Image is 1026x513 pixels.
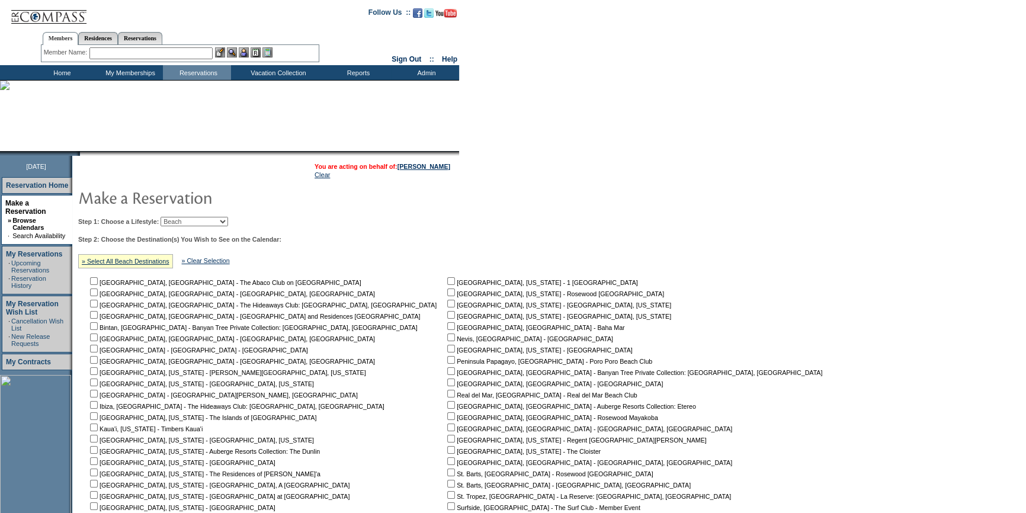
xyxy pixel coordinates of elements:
a: My Reservation Wish List [6,300,59,316]
nobr: [GEOGRAPHIC_DATA], [US_STATE] - The Islands of [GEOGRAPHIC_DATA] [88,414,316,421]
a: Make a Reservation [5,199,46,216]
nobr: [GEOGRAPHIC_DATA] - [GEOGRAPHIC_DATA] - [GEOGRAPHIC_DATA] [88,347,308,354]
a: Search Availability [12,232,65,239]
a: [PERSON_NAME] [397,163,450,170]
nobr: Surfside, [GEOGRAPHIC_DATA] - The Surf Club - Member Event [445,504,640,511]
img: b_calculator.gif [262,47,272,57]
nobr: [GEOGRAPHIC_DATA], [GEOGRAPHIC_DATA] - The Abaco Club on [GEOGRAPHIC_DATA] [88,279,361,286]
td: · [8,333,10,347]
td: · [8,318,10,332]
nobr: [GEOGRAPHIC_DATA], [US_STATE] - The Cloister [445,448,601,455]
td: Vacation Collection [231,65,323,80]
td: Follow Us :: [368,7,411,21]
img: Reservations [251,47,261,57]
nobr: Kaua'i, [US_STATE] - Timbers Kaua'i [88,425,203,432]
nobr: [GEOGRAPHIC_DATA], [GEOGRAPHIC_DATA] - Banyan Tree Private Collection: [GEOGRAPHIC_DATA], [GEOGRA... [445,369,822,376]
b: Step 2: Choose the Destination(s) You Wish to See on the Calendar: [78,236,281,243]
a: Cancellation Wish List [11,318,63,332]
nobr: [GEOGRAPHIC_DATA], [US_STATE] - [GEOGRAPHIC_DATA], [US_STATE] [88,437,314,444]
img: Follow us on Twitter [424,8,434,18]
nobr: [GEOGRAPHIC_DATA], [US_STATE] - [GEOGRAPHIC_DATA] at [GEOGRAPHIC_DATA] [88,493,350,500]
nobr: [GEOGRAPHIC_DATA], [GEOGRAPHIC_DATA] - Auberge Resorts Collection: Etereo [445,403,696,410]
nobr: [GEOGRAPHIC_DATA], [US_STATE] - [GEOGRAPHIC_DATA], [US_STATE] [445,302,671,309]
td: Reports [323,65,391,80]
nobr: Peninsula Papagayo, [GEOGRAPHIC_DATA] - Poro Poro Beach Club [445,358,652,365]
a: Members [43,32,79,45]
nobr: [GEOGRAPHIC_DATA], [GEOGRAPHIC_DATA] - [GEOGRAPHIC_DATA], [GEOGRAPHIC_DATA] [445,425,732,432]
img: promoShadowLeftCorner.gif [76,151,80,156]
td: · [8,232,11,239]
img: Impersonate [239,47,249,57]
nobr: Nevis, [GEOGRAPHIC_DATA] - [GEOGRAPHIC_DATA] [445,335,613,342]
a: My Reservations [6,250,62,258]
nobr: [GEOGRAPHIC_DATA], [GEOGRAPHIC_DATA] - Baha Mar [445,324,624,331]
nobr: [GEOGRAPHIC_DATA], [US_STATE] - [GEOGRAPHIC_DATA], [US_STATE] [445,313,671,320]
td: · [8,259,10,274]
a: Residences [78,32,118,44]
img: Become our fan on Facebook [413,8,422,18]
a: Browse Calendars [12,217,44,231]
td: My Memberships [95,65,163,80]
nobr: [GEOGRAPHIC_DATA], [GEOGRAPHIC_DATA] - The Hideaways Club: [GEOGRAPHIC_DATA], [GEOGRAPHIC_DATA] [88,302,437,309]
a: Reservation Home [6,181,68,190]
nobr: [GEOGRAPHIC_DATA], [US_STATE] - [GEOGRAPHIC_DATA], A [GEOGRAPHIC_DATA] [88,482,350,489]
td: Home [27,65,95,80]
img: blank.gif [80,151,81,156]
nobr: [GEOGRAPHIC_DATA], [US_STATE] - [GEOGRAPHIC_DATA] [445,347,633,354]
nobr: [GEOGRAPHIC_DATA] - [GEOGRAPHIC_DATA][PERSON_NAME], [GEOGRAPHIC_DATA] [88,392,358,399]
nobr: [GEOGRAPHIC_DATA], [GEOGRAPHIC_DATA] - [GEOGRAPHIC_DATA], [GEOGRAPHIC_DATA] [88,358,375,365]
a: My Contracts [6,358,51,366]
a: Sign Out [392,55,421,63]
a: New Release Requests [11,333,50,347]
nobr: [GEOGRAPHIC_DATA], [US_STATE] - [GEOGRAPHIC_DATA], [US_STATE] [88,380,314,387]
span: :: [429,55,434,63]
a: Clear [315,171,330,178]
nobr: [GEOGRAPHIC_DATA], [US_STATE] - Rosewood [GEOGRAPHIC_DATA] [445,290,664,297]
a: Reservation History [11,275,46,289]
nobr: [GEOGRAPHIC_DATA], [GEOGRAPHIC_DATA] - [GEOGRAPHIC_DATA], [GEOGRAPHIC_DATA] [88,335,375,342]
nobr: [GEOGRAPHIC_DATA], [US_STATE] - The Residences of [PERSON_NAME]'a [88,470,320,477]
td: Admin [391,65,459,80]
nobr: [GEOGRAPHIC_DATA], [GEOGRAPHIC_DATA] - [GEOGRAPHIC_DATA], [GEOGRAPHIC_DATA] [88,290,375,297]
nobr: [GEOGRAPHIC_DATA], [US_STATE] - [PERSON_NAME][GEOGRAPHIC_DATA], [US_STATE] [88,369,366,376]
a: Reservations [118,32,162,44]
span: [DATE] [26,163,46,170]
b: » [8,217,11,224]
a: Follow us on Twitter [424,12,434,19]
td: · [8,275,10,289]
nobr: Real del Mar, [GEOGRAPHIC_DATA] - Real del Mar Beach Club [445,392,637,399]
nobr: [GEOGRAPHIC_DATA], [US_STATE] - 1 [GEOGRAPHIC_DATA] [445,279,638,286]
img: b_edit.gif [215,47,225,57]
img: Subscribe to our YouTube Channel [435,9,457,18]
a: Become our fan on Facebook [413,12,422,19]
b: Step 1: Choose a Lifestyle: [78,218,159,225]
a: » Select All Beach Destinations [82,258,169,265]
img: View [227,47,237,57]
a: » Clear Selection [182,257,230,264]
a: Help [442,55,457,63]
nobr: [GEOGRAPHIC_DATA], [US_STATE] - Auberge Resorts Collection: The Dunlin [88,448,320,455]
nobr: [GEOGRAPHIC_DATA], [GEOGRAPHIC_DATA] - [GEOGRAPHIC_DATA], [GEOGRAPHIC_DATA] [445,459,732,466]
nobr: [GEOGRAPHIC_DATA], [GEOGRAPHIC_DATA] - [GEOGRAPHIC_DATA] [445,380,663,387]
a: Upcoming Reservations [11,259,49,274]
nobr: [GEOGRAPHIC_DATA], [GEOGRAPHIC_DATA] - Rosewood Mayakoba [445,414,658,421]
a: Subscribe to our YouTube Channel [435,12,457,19]
td: Reservations [163,65,231,80]
div: Member Name: [44,47,89,57]
nobr: [GEOGRAPHIC_DATA], [US_STATE] - Regent [GEOGRAPHIC_DATA][PERSON_NAME] [445,437,707,444]
nobr: [GEOGRAPHIC_DATA], [GEOGRAPHIC_DATA] - [GEOGRAPHIC_DATA] and Residences [GEOGRAPHIC_DATA] [88,313,420,320]
nobr: St. Barts, [GEOGRAPHIC_DATA] - Rosewood [GEOGRAPHIC_DATA] [445,470,653,477]
span: You are acting on behalf of: [315,163,450,170]
nobr: [GEOGRAPHIC_DATA], [US_STATE] - [GEOGRAPHIC_DATA] [88,459,275,466]
img: pgTtlMakeReservation.gif [78,185,315,209]
nobr: Bintan, [GEOGRAPHIC_DATA] - Banyan Tree Private Collection: [GEOGRAPHIC_DATA], [GEOGRAPHIC_DATA] [88,324,418,331]
nobr: Ibiza, [GEOGRAPHIC_DATA] - The Hideaways Club: [GEOGRAPHIC_DATA], [GEOGRAPHIC_DATA] [88,403,384,410]
nobr: [GEOGRAPHIC_DATA], [US_STATE] - [GEOGRAPHIC_DATA] [88,504,275,511]
nobr: St. Barts, [GEOGRAPHIC_DATA] - [GEOGRAPHIC_DATA], [GEOGRAPHIC_DATA] [445,482,691,489]
nobr: St. Tropez, [GEOGRAPHIC_DATA] - La Reserve: [GEOGRAPHIC_DATA], [GEOGRAPHIC_DATA] [445,493,731,500]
